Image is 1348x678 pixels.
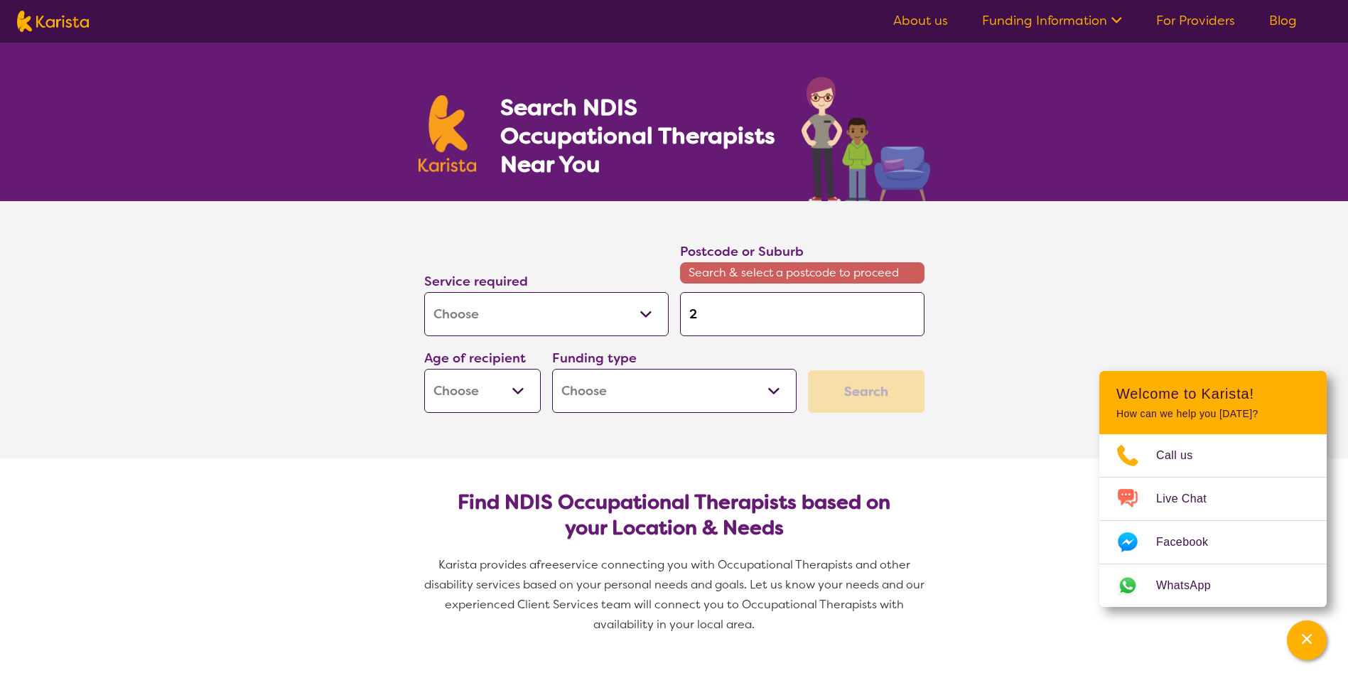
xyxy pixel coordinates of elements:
[802,77,930,201] img: occupational-therapy
[893,12,948,29] a: About us
[680,262,924,284] span: Search & select a postcode to proceed
[424,273,528,290] label: Service required
[1156,445,1210,466] span: Call us
[1099,564,1327,607] a: Web link opens in a new tab.
[17,11,89,32] img: Karista logo
[1099,371,1327,607] div: Channel Menu
[536,557,559,572] span: free
[438,557,536,572] span: Karista provides a
[982,12,1122,29] a: Funding Information
[680,243,804,260] label: Postcode or Suburb
[419,95,477,172] img: Karista logo
[424,350,526,367] label: Age of recipient
[1156,488,1224,510] span: Live Chat
[1156,12,1235,29] a: For Providers
[500,93,777,178] h1: Search NDIS Occupational Therapists Near You
[1116,408,1310,420] p: How can we help you [DATE]?
[1287,620,1327,660] button: Channel Menu
[552,350,637,367] label: Funding type
[424,557,927,632] span: service connecting you with Occupational Therapists and other disability services based on your p...
[436,490,913,541] h2: Find NDIS Occupational Therapists based on your Location & Needs
[1156,575,1228,596] span: WhatsApp
[1116,385,1310,402] h2: Welcome to Karista!
[680,292,924,336] input: Type
[1099,434,1327,607] ul: Choose channel
[1269,12,1297,29] a: Blog
[1156,532,1225,553] span: Facebook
